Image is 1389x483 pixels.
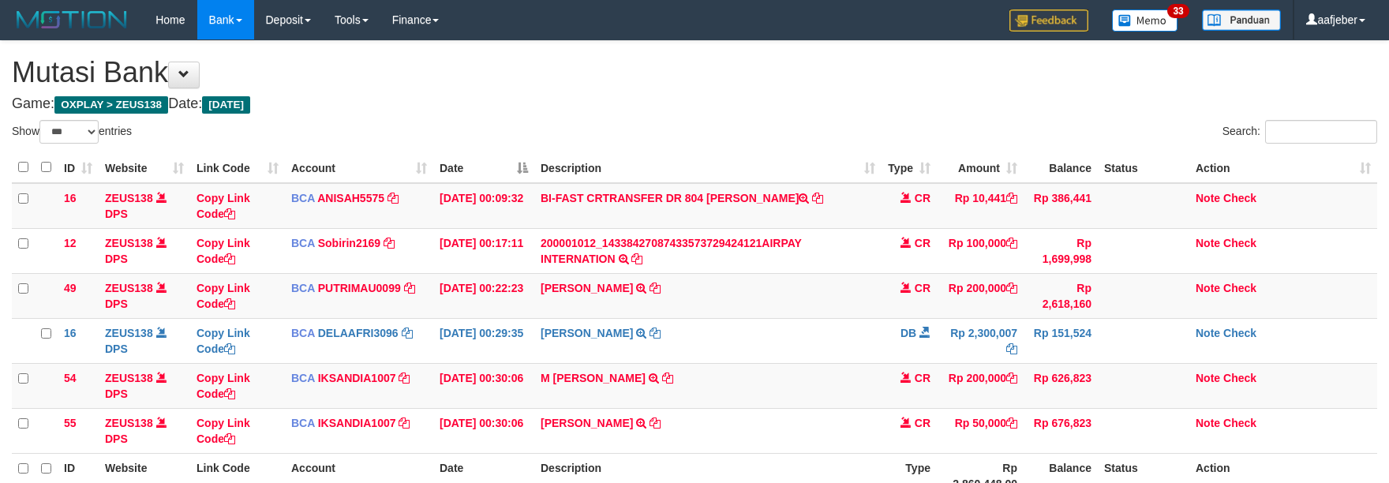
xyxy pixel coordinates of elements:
[64,282,77,294] span: 49
[650,417,661,429] a: Copy JOHAN MAULANA to clipboard
[1196,237,1220,249] a: Note
[1196,417,1220,429] a: Note
[64,237,77,249] span: 12
[99,152,190,183] th: Website: activate to sort column ascending
[399,372,410,384] a: Copy IKSANDIA1007 to clipboard
[937,318,1024,363] td: Rp 2,300,007
[1024,152,1098,183] th: Balance
[291,237,315,249] span: BCA
[541,327,633,339] a: [PERSON_NAME]
[915,417,930,429] span: CR
[937,183,1024,229] td: Rp 10,441
[64,327,77,339] span: 16
[399,417,410,429] a: Copy IKSANDIA1007 to clipboard
[1024,408,1098,453] td: Rp 676,823
[433,363,534,408] td: [DATE] 00:30:06
[99,363,190,408] td: DPS
[291,282,315,294] span: BCA
[190,152,285,183] th: Link Code: activate to sort column ascending
[318,327,399,339] a: DELAAFRI3096
[1223,192,1256,204] a: Check
[105,417,153,429] a: ZEUS138
[285,152,433,183] th: Account: activate to sort column ascending
[541,237,802,265] a: 200001012_14338427087433573729424121AIRPAY INTERNATION
[1024,273,1098,318] td: Rp 2,618,160
[433,228,534,273] td: [DATE] 00:17:11
[1024,183,1098,229] td: Rp 386,441
[433,273,534,318] td: [DATE] 00:22:23
[291,192,315,204] span: BCA
[317,192,384,204] a: ANISAH5575
[937,273,1024,318] td: Rp 200,000
[1006,372,1017,384] a: Copy Rp 200,000 to clipboard
[99,228,190,273] td: DPS
[433,183,534,229] td: [DATE] 00:09:32
[631,253,642,265] a: Copy 200001012_14338427087433573729424121AIRPAY INTERNATION to clipboard
[541,417,633,429] a: [PERSON_NAME]
[318,417,396,429] a: IKSANDIA1007
[1223,282,1256,294] a: Check
[1112,9,1178,32] img: Button%20Memo.svg
[1006,192,1017,204] a: Copy Rp 10,441 to clipboard
[197,327,250,355] a: Copy Link Code
[650,327,661,339] a: Copy SHANTI WASTUTI to clipboard
[1006,417,1017,429] a: Copy Rp 50,000 to clipboard
[99,408,190,453] td: DPS
[105,282,153,294] a: ZEUS138
[541,372,646,384] a: M [PERSON_NAME]
[197,192,250,220] a: Copy Link Code
[402,327,413,339] a: Copy DELAAFRI3096 to clipboard
[937,408,1024,453] td: Rp 50,000
[1223,417,1256,429] a: Check
[1006,343,1017,355] a: Copy Rp 2,300,007 to clipboard
[1223,327,1256,339] a: Check
[12,8,132,32] img: MOTION_logo.png
[54,96,168,114] span: OXPLAY > ZEUS138
[197,237,250,265] a: Copy Link Code
[1196,282,1220,294] a: Note
[937,228,1024,273] td: Rp 100,000
[937,152,1024,183] th: Amount: activate to sort column ascending
[433,408,534,453] td: [DATE] 00:30:06
[650,282,661,294] a: Copy DANANG SUKOCO to clipboard
[99,318,190,363] td: DPS
[812,192,823,204] a: Copy BI-FAST CRTRANSFER DR 804 AGUS SALIM to clipboard
[1167,4,1189,18] span: 33
[1196,192,1220,204] a: Note
[534,183,882,229] td: BI-FAST CRTRANSFER DR 804 [PERSON_NAME]
[1223,237,1256,249] a: Check
[882,152,937,183] th: Type: activate to sort column ascending
[1222,120,1377,144] label: Search:
[318,282,401,294] a: PUTRIMAU0099
[404,282,415,294] a: Copy PUTRIMAU0099 to clipboard
[915,192,930,204] span: CR
[1265,120,1377,144] input: Search:
[1024,363,1098,408] td: Rp 626,823
[318,237,380,249] a: Sobirin2169
[64,372,77,384] span: 54
[1196,327,1220,339] a: Note
[291,372,315,384] span: BCA
[64,192,77,204] span: 16
[387,192,399,204] a: Copy ANISAH5575 to clipboard
[12,120,132,144] label: Show entries
[291,417,315,429] span: BCA
[99,273,190,318] td: DPS
[1009,9,1088,32] img: Feedback.jpg
[12,96,1377,112] h4: Game: Date:
[39,120,99,144] select: Showentries
[915,282,930,294] span: CR
[99,183,190,229] td: DPS
[1202,9,1281,31] img: panduan.png
[1024,228,1098,273] td: Rp 1,699,998
[105,237,153,249] a: ZEUS138
[105,327,153,339] a: ZEUS138
[900,327,916,339] span: DB
[937,363,1024,408] td: Rp 200,000
[105,192,153,204] a: ZEUS138
[433,152,534,183] th: Date: activate to sort column descending
[12,57,1377,88] h1: Mutasi Bank
[541,282,633,294] a: [PERSON_NAME]
[915,372,930,384] span: CR
[1006,237,1017,249] a: Copy Rp 100,000 to clipboard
